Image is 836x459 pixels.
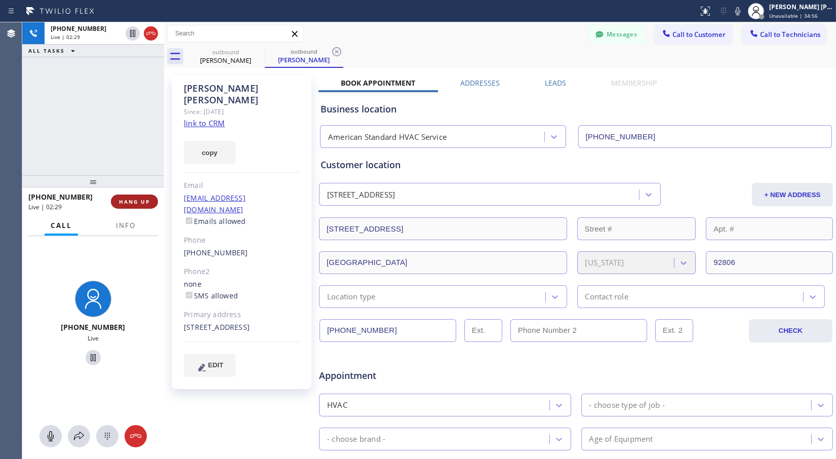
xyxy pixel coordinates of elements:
label: Book Appointment [341,78,415,88]
input: Ext. 2 [655,319,693,342]
label: Membership [611,78,657,88]
input: Emails allowed [186,217,192,224]
span: [PHONE_NUMBER] [51,24,106,33]
button: Hold Customer [86,350,101,365]
button: copy [184,141,235,164]
div: [PERSON_NAME] [PERSON_NAME] [184,83,300,106]
span: Call to Customer [672,30,726,39]
a: [PHONE_NUMBER] [184,248,248,257]
button: HANG UP [111,195,158,209]
div: Age of Equipment [589,433,653,445]
div: American Standard HVAC Service [328,131,447,143]
input: Phone Number [320,319,456,342]
div: Contact role [585,291,628,302]
span: Info [116,221,136,230]
div: James Lee [187,45,264,68]
div: Business location [321,102,831,116]
input: Ext. [464,319,502,342]
span: HANG UP [119,198,150,205]
label: Addresses [460,78,500,88]
div: James Lee [266,45,342,67]
span: [PHONE_NUMBER] [61,322,126,332]
span: Live | 02:29 [28,203,62,211]
label: SMS allowed [184,291,238,300]
div: HVAC [327,399,347,411]
a: [EMAIL_ADDRESS][DOMAIN_NAME] [184,193,246,214]
input: SMS allowed [186,292,192,298]
input: Address [319,217,567,240]
div: Customer location [321,158,831,172]
button: Mute [39,425,62,447]
div: Phone2 [184,266,300,278]
div: [PERSON_NAME] [187,56,264,65]
div: Phone [184,235,300,246]
span: [PHONE_NUMBER] [28,192,93,202]
button: Open dialpad [96,425,118,447]
a: link to CRM [184,118,225,128]
span: Appointment [319,369,489,382]
span: Unavailable | 34:56 [769,12,818,19]
div: [PERSON_NAME] [266,55,342,64]
div: [STREET_ADDRESS] [184,322,300,333]
div: outbound [266,48,342,55]
div: Since: [DATE] [184,106,300,118]
button: EDIT [184,354,235,377]
label: Emails allowed [184,216,246,226]
div: Primary address [184,309,300,321]
div: [PERSON_NAME] [PERSON_NAME] [769,3,833,11]
input: Street # [577,217,696,240]
span: Live | 02:29 [51,33,80,41]
span: ALL TASKS [28,47,65,54]
button: Info [110,216,142,236]
div: - choose type of job - [589,399,665,411]
div: outbound [187,48,264,56]
span: Call to Technicians [760,30,820,39]
input: Apt. # [706,217,833,240]
button: Call to Customer [655,25,732,44]
div: none [184,279,300,302]
button: Open directory [68,425,90,447]
div: - choose brand - [327,433,385,445]
span: Live [88,334,99,342]
button: Call to Technicians [742,25,826,44]
button: + NEW ADDRESS [752,183,833,206]
input: Phone Number 2 [510,319,647,342]
button: Messages [589,25,645,44]
input: Search [168,25,303,42]
button: Hold Customer [126,26,140,41]
div: [STREET_ADDRESS] [327,189,395,201]
div: Email [184,180,300,192]
input: Phone Number [578,125,832,148]
span: Call [51,221,72,230]
button: Call [45,216,78,236]
label: Leads [545,78,566,88]
button: Hang up [144,26,158,41]
span: EDIT [208,361,223,369]
button: CHECK [749,319,833,342]
input: ZIP [706,251,833,274]
button: ALL TASKS [22,45,85,57]
button: Hang up [125,425,147,447]
input: City [319,251,567,274]
div: Location type [327,291,376,302]
button: Mute [731,4,745,18]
